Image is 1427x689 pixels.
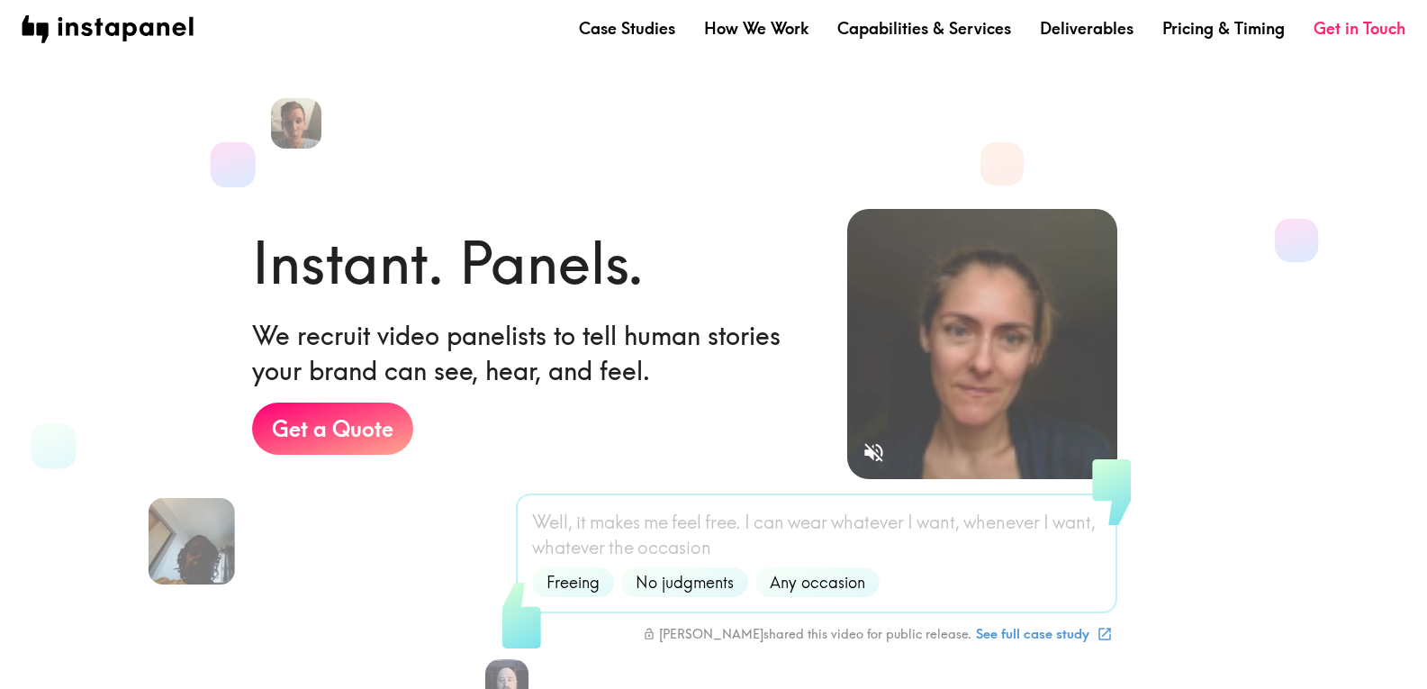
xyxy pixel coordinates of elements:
[1052,510,1096,535] span: want,
[854,433,893,472] button: Sound is off
[252,403,413,455] a: Get a Quote
[1043,510,1049,535] span: I
[788,510,827,535] span: wear
[963,510,1040,535] span: whenever
[576,510,586,535] span: it
[252,318,817,388] h6: We recruit video panelists to tell human stories your brand can see, hear, and feel.
[644,510,668,535] span: me
[609,535,634,560] span: the
[837,17,1011,40] a: Capabilities & Services
[532,535,605,560] span: whatever
[672,510,701,535] span: feel
[536,571,610,594] span: Freeing
[831,510,904,535] span: whatever
[745,510,750,535] span: I
[590,510,640,535] span: makes
[908,510,913,535] span: I
[637,535,711,560] span: occasion
[149,498,235,585] img: Jacqueline
[643,626,971,642] div: [PERSON_NAME] shared this video for public release.
[917,510,960,535] span: want,
[754,510,784,535] span: can
[704,17,808,40] a: How We Work
[705,510,741,535] span: free.
[532,510,573,535] span: Well,
[252,222,644,304] h1: Instant. Panels.
[625,571,745,594] span: No judgments
[971,619,1115,649] a: See full case study
[579,17,675,40] a: Case Studies
[1162,17,1285,40] a: Pricing & Timing
[271,98,321,149] img: Eric
[1040,17,1133,40] a: Deliverables
[22,15,194,43] img: instapanel
[759,571,876,594] span: Any occasion
[1314,17,1405,40] a: Get in Touch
